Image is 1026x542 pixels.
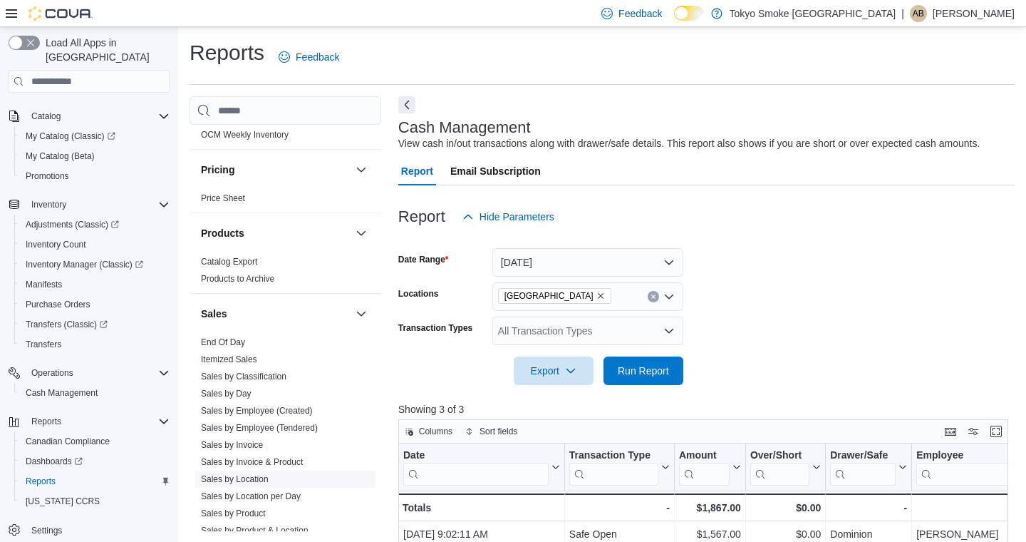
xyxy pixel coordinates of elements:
span: Winnipeg Dominion Centre [498,288,611,304]
a: Sales by Invoice [201,440,263,450]
span: Price Sheet [201,193,245,204]
button: Reports [3,411,175,431]
span: Sales by Employee (Tendered) [201,422,318,434]
span: Run Report [618,364,669,378]
div: Over/Short [750,449,809,463]
span: Inventory Manager (Classic) [20,256,170,273]
span: Purchase Orders [26,299,90,310]
div: Pricing [190,190,381,213]
button: Canadian Compliance [14,431,175,451]
button: Products [201,226,350,240]
button: Operations [26,364,79,382]
span: Operations [26,364,170,382]
span: Settings [31,525,62,536]
h3: Report [398,208,445,225]
button: My Catalog (Beta) [14,146,175,166]
p: Showing 3 of 3 [398,402,1015,416]
button: Next [398,96,415,113]
a: Manifests [20,276,68,293]
span: Feedback [618,6,662,21]
span: Dashboards [20,453,170,470]
div: Date [403,449,549,486]
button: Sales [353,305,370,322]
span: Reports [26,476,56,487]
div: Products [190,253,381,293]
span: Sort fields [480,426,517,437]
button: Promotions [14,166,175,186]
a: Inventory Manager (Classic) [14,255,175,275]
div: - [916,499,1020,516]
a: Cash Management [20,384,103,402]
a: Sales by Location [201,474,269,484]
img: Cova [28,6,93,21]
span: Cash Management [26,387,98,399]
span: Sales by Employee (Created) [201,405,313,416]
label: Date Range [398,254,449,265]
a: OCM Weekly Inventory [201,130,289,140]
button: Over/Short [750,449,821,486]
span: Sales by Classification [201,371,286,382]
h3: Products [201,226,244,240]
label: Transaction Types [398,322,472,334]
button: Date [403,449,560,486]
a: Products to Archive [201,274,274,284]
button: Reports [26,413,67,430]
input: Dark Mode [674,6,704,21]
span: Promotions [26,170,69,182]
a: My Catalog (Classic) [14,126,175,146]
button: Transfers [14,334,175,354]
button: Reports [14,471,175,491]
div: Amount [679,449,730,463]
button: Purchase Orders [14,295,175,315]
a: Dashboards [14,451,175,471]
a: Settings [26,522,68,539]
button: Pricing [201,163,350,177]
button: Catalog [26,108,66,125]
span: Export [522,357,585,385]
span: My Catalog (Classic) [26,131,115,142]
span: Inventory [31,199,66,210]
button: Export [514,357,594,385]
span: Catalog [31,111,61,122]
span: Transfers [26,339,61,350]
span: [GEOGRAPHIC_DATA] [504,289,594,303]
span: Sales by Day [201,388,252,399]
p: | [901,5,904,22]
button: Sort fields [460,423,523,440]
a: Sales by Employee (Tendered) [201,423,318,433]
span: AB [913,5,924,22]
button: Employee [916,449,1020,486]
a: Reports [20,473,61,490]
div: Alexa Bereznycky [910,5,927,22]
button: Manifests [14,275,175,295]
span: Washington CCRS [20,493,170,510]
a: Sales by Location per Day [201,491,301,501]
span: Cash Management [20,384,170,402]
a: Price Sheet [201,193,245,203]
p: Tokyo Smoke [GEOGRAPHIC_DATA] [730,5,896,22]
a: Sales by Product [201,508,266,518]
a: Inventory Manager (Classic) [20,256,149,273]
span: Load All Apps in [GEOGRAPHIC_DATA] [40,36,170,64]
span: Reports [26,413,170,430]
div: Drawer/Safe [830,449,896,463]
button: Inventory Count [14,235,175,255]
span: Feedback [296,50,339,64]
span: Report [401,157,433,185]
button: Sales [201,307,350,321]
a: Transfers [20,336,67,353]
button: Open list of options [663,291,675,302]
span: Sales by Product & Location [201,525,309,536]
span: Hide Parameters [480,210,554,224]
div: Amount [679,449,730,486]
a: Transfers (Classic) [14,315,175,334]
span: Purchase Orders [20,296,170,313]
span: Sales by Invoice & Product [201,456,303,468]
button: Keyboard shortcuts [942,423,959,440]
a: My Catalog (Classic) [20,128,121,145]
div: View cash in/out transactions along with drawer/safe details. This report also shows if you are s... [398,136,980,151]
span: Reports [20,473,170,490]
div: - [569,499,670,516]
div: Employee [916,449,1009,463]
